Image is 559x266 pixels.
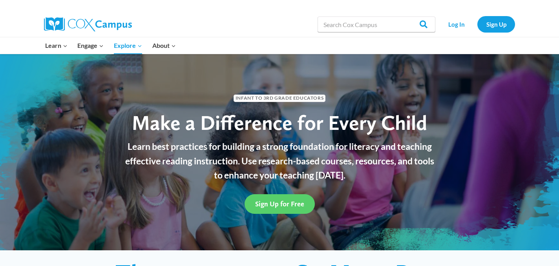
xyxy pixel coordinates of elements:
span: Explore [114,40,142,51]
span: Engage [77,40,104,51]
p: Learn best practices for building a strong foundation for literacy and teaching effective reading... [121,139,438,182]
a: Sign Up for Free [245,194,315,213]
nav: Primary Navigation [40,37,181,54]
span: Infant to 3rd Grade Educators [234,95,325,102]
a: Log In [439,16,473,32]
a: Sign Up [477,16,515,32]
span: Learn [45,40,68,51]
span: Make a Difference for Every Child [132,110,427,135]
img: Cox Campus [44,17,132,31]
span: Sign Up for Free [255,200,304,208]
input: Search Cox Campus [318,16,435,32]
span: About [152,40,176,51]
nav: Secondary Navigation [439,16,515,32]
